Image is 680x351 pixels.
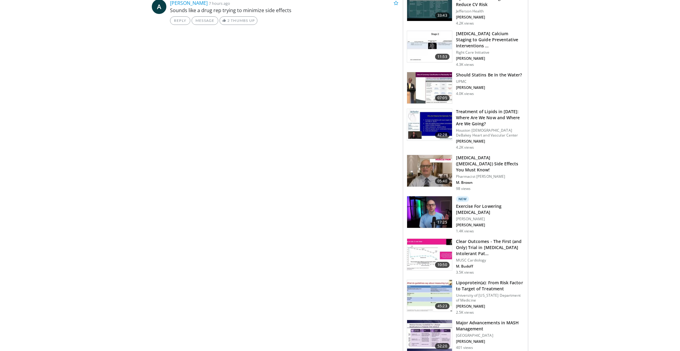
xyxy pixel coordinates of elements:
h3: Treatment of Lipids in [DATE]: Where Are We Now and Where Are We Going? [456,109,524,127]
h3: Should Statins Be In the Water? [456,72,522,78]
small: 7 hours ago [209,1,230,6]
p: [GEOGRAPHIC_DATA] [456,333,524,338]
p: 98 views [456,186,471,191]
h3: [MEDICAL_DATA] ([MEDICAL_DATA]) Side Effects You Must Know! [456,155,524,173]
p: 4.2K views [456,145,474,150]
a: 45:23 Lipoprotein(a): From Risk Factor to Target of Treatment University of [US_STATE] Department... [407,280,524,315]
p: M. Budoff [456,264,524,269]
span: 2 [227,18,230,23]
img: 00a162b6-e9ef-4a44-9f5f-191b0f049165.150x105_q85_crop-smart_upscale.jpg [407,72,452,104]
p: [PERSON_NAME] [456,223,524,228]
p: [PERSON_NAME] [456,15,524,20]
h3: Exercise For Lowering [MEDICAL_DATA] [456,203,524,215]
img: deac3d2a-8ae1-4ebb-a7cd-8007ca3b4aff.150x105_q85_crop-smart_upscale.jpg [407,109,452,140]
p: 4.3K views [456,62,474,67]
h3: Clear Outcomes - The First (and Only) Trial in [MEDICAL_DATA] Intolerant Pat… [456,238,524,257]
p: Sounds like a drug rep trying to minimize side effects [170,7,398,14]
p: University of [US_STATE] Department of Medicine [456,293,524,303]
p: Houston [DEMOGRAPHIC_DATA] DeBakey Heart and Vascular Center [456,128,524,138]
p: [PERSON_NAME] [456,304,524,309]
a: 07:05 Should Statins Be In the Water? UPMC [PERSON_NAME] 4.0K views [407,72,524,104]
p: 4.2K views [456,21,474,26]
p: [PERSON_NAME] [456,85,522,90]
p: 1.4K views [456,229,474,234]
span: 45:23 [435,303,450,309]
span: 52:20 [435,343,450,349]
img: a3e56d35-0c4c-4d34-888a-a5c755d5f635.150x105_q85_crop-smart_upscale.jpg [407,280,452,312]
span: 42:28 [435,132,450,138]
a: 10:50 Clear Outcomes - The First (and Only) Trial in [MEDICAL_DATA] Intolerant Pat… MUSC Cardiolo... [407,238,524,275]
a: 2 Thumbs Up [219,16,257,25]
span: 07:05 [435,95,450,101]
span: 10:50 [435,262,450,268]
p: [PERSON_NAME] [456,139,524,144]
span: 05:40 [435,178,450,184]
p: New [456,196,469,202]
h3: [MEDICAL_DATA] Calcium Staging to Guide Preventative Interventions … [456,31,524,49]
p: MUSC Cardiology [456,258,524,263]
p: Right Care Initiative [456,50,524,55]
a: 17:25 New Exercise For Lowering [MEDICAL_DATA] [PERSON_NAME] [PERSON_NAME] 1.4K views [407,196,524,234]
a: 05:40 [MEDICAL_DATA] ([MEDICAL_DATA]) Side Effects You Must Know! Pharmacist [PERSON_NAME] M. Bro... [407,155,524,191]
h3: Lipoprotein(a): From Risk Factor to Target of Treatment [456,280,524,292]
img: 531dccac-af02-43cd-af10-033381d49d36.150x105_q85_crop-smart_upscale.jpg [407,31,452,62]
p: [PERSON_NAME] [456,56,524,61]
p: 3.5K views [456,270,474,275]
p: [PERSON_NAME] [456,217,524,221]
img: d4188dde-2137-4fb3-9b7f-5d21fb1d4a63.150x105_q85_crop-smart_upscale.jpg [407,239,452,270]
img: 7ecd0d03-7ffe-456f-81c9-216b18ae8cf5.150x105_q85_crop-smart_upscale.jpg [407,196,452,228]
img: 7feb0040-bb59-42cf-a262-f43456dc1d57.150x105_q85_crop-smart_upscale.jpg [407,155,452,187]
p: 401 views [456,345,473,350]
span: 33:43 [435,12,450,19]
a: Message [192,16,218,25]
p: M. Brown [456,180,524,185]
p: UPMC [456,79,522,84]
p: 4.0K views [456,91,474,96]
p: Pharmacist [PERSON_NAME] [456,174,524,179]
p: Jefferson Health [456,9,524,14]
a: 11:53 [MEDICAL_DATA] Calcium Staging to Guide Preventative Interventions … Right Care Initiative ... [407,31,524,67]
span: 17:25 [435,219,450,225]
span: 11:53 [435,54,450,60]
p: [PERSON_NAME] [456,339,524,344]
h3: Major Advancements in MASH Management [456,320,524,332]
p: 2.5K views [456,310,474,315]
a: Reply [170,16,190,25]
a: 42:28 Treatment of Lipids in [DATE]: Where Are We Now and Where Are We Going? Houston [DEMOGRAPHI... [407,109,524,150]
